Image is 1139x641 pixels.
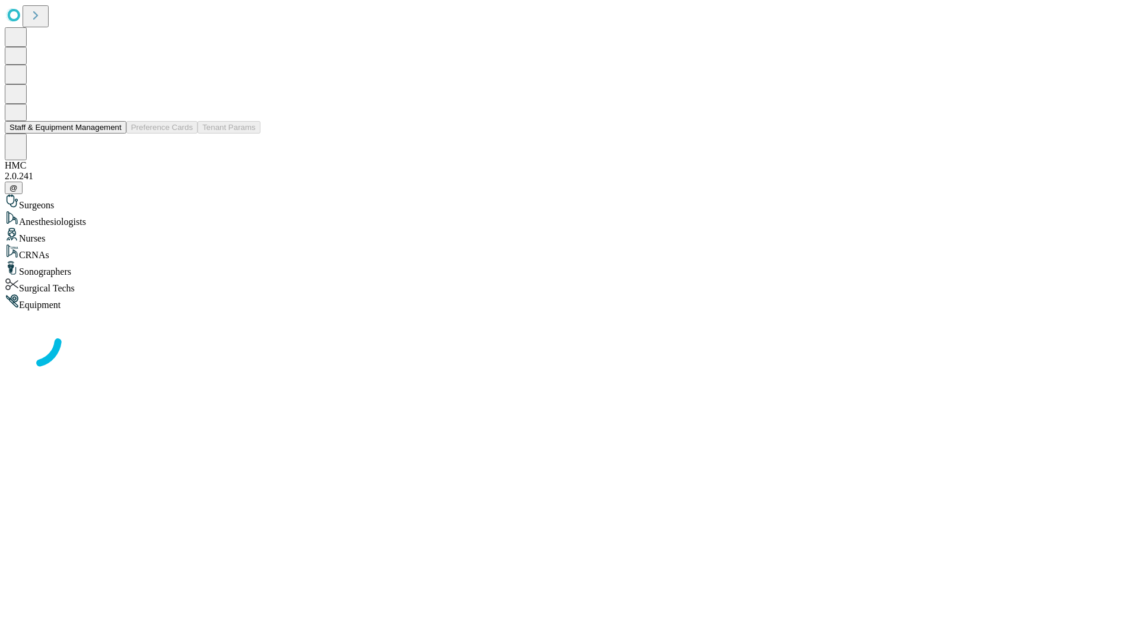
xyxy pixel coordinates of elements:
[198,121,260,134] button: Tenant Params
[5,160,1134,171] div: HMC
[5,182,23,194] button: @
[5,294,1134,310] div: Equipment
[126,121,198,134] button: Preference Cards
[9,183,18,192] span: @
[5,171,1134,182] div: 2.0.241
[5,227,1134,244] div: Nurses
[5,261,1134,277] div: Sonographers
[5,244,1134,261] div: CRNAs
[5,194,1134,211] div: Surgeons
[5,277,1134,294] div: Surgical Techs
[5,211,1134,227] div: Anesthesiologists
[5,121,126,134] button: Staff & Equipment Management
